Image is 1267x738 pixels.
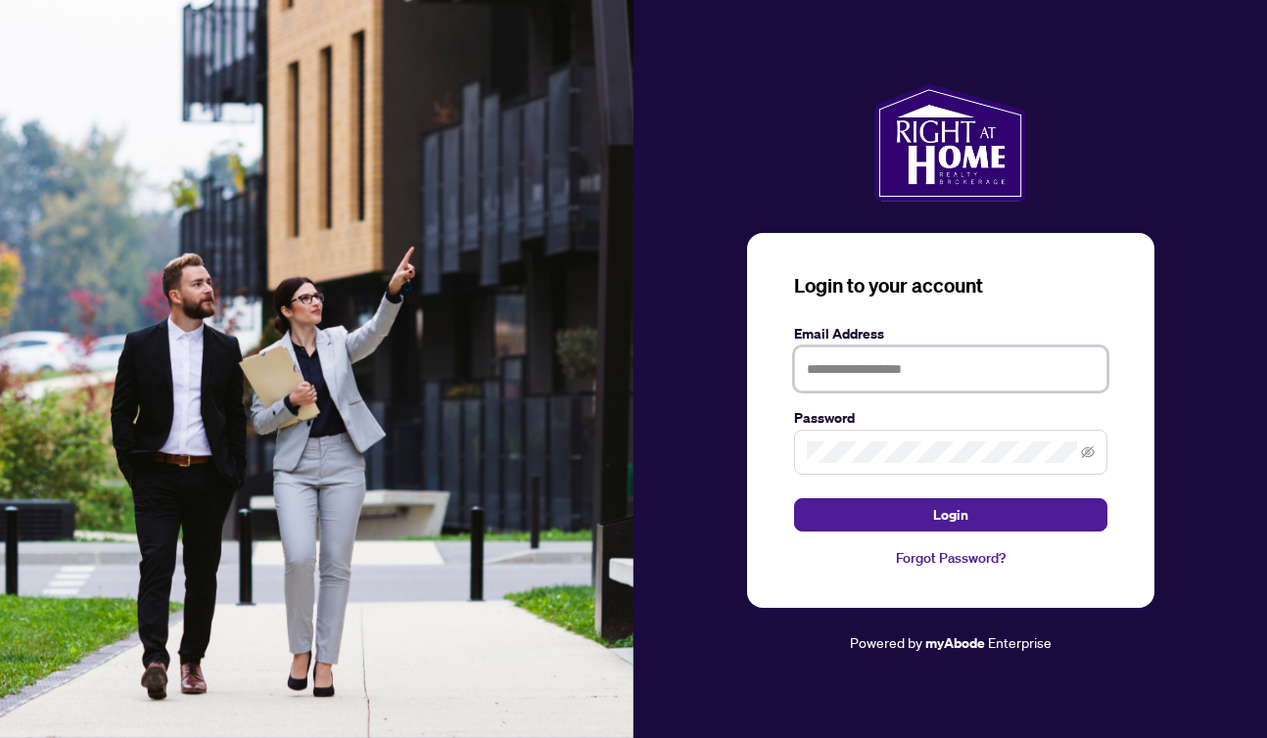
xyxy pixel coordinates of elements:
span: Login [933,499,968,530]
label: Password [794,407,1107,429]
span: Enterprise [988,633,1052,651]
label: Email Address [794,323,1107,345]
span: Powered by [850,633,922,651]
img: ma-logo [874,84,1026,202]
h3: Login to your account [794,272,1107,300]
button: Login [794,498,1107,531]
span: eye-invisible [1081,445,1095,459]
a: myAbode [925,632,985,654]
a: Forgot Password? [794,547,1107,569]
